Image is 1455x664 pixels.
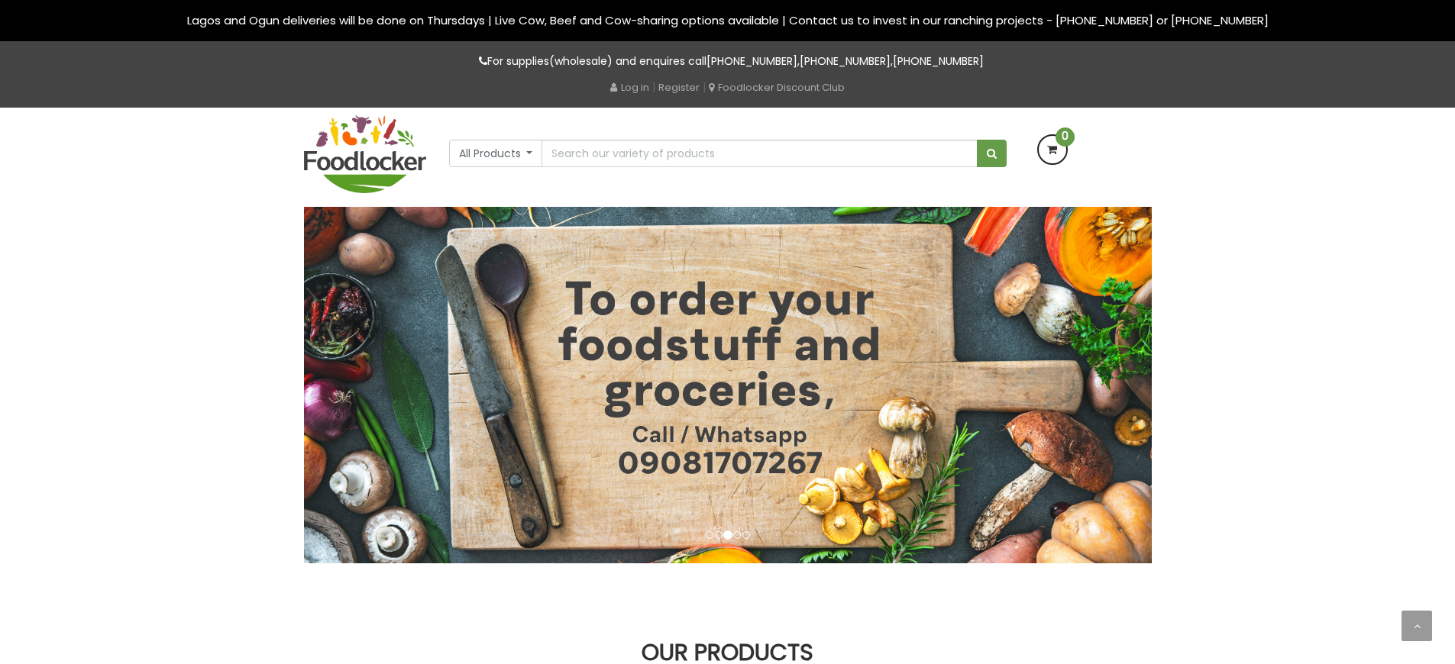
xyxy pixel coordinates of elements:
a: [PHONE_NUMBER] [706,53,797,69]
input: Search our variety of products [542,140,977,167]
a: [PHONE_NUMBER] [800,53,891,69]
span: | [652,79,655,95]
span: | [703,79,706,95]
img: FoodLocker [304,115,426,193]
a: Register [658,80,700,95]
button: All Products [449,140,543,167]
p: For supplies(wholesale) and enquires call , , [304,53,1152,70]
a: [PHONE_NUMBER] [893,53,984,69]
a: Foodlocker Discount Club [709,80,845,95]
span: 0 [1056,127,1075,147]
a: Log in [610,80,649,95]
img: Foodlocker Call to Order [304,207,1152,563]
iframe: chat widget [1360,569,1455,641]
span: Lagos and Ogun deliveries will be done on Thursdays | Live Cow, Beef and Cow-sharing options avai... [187,12,1269,28]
